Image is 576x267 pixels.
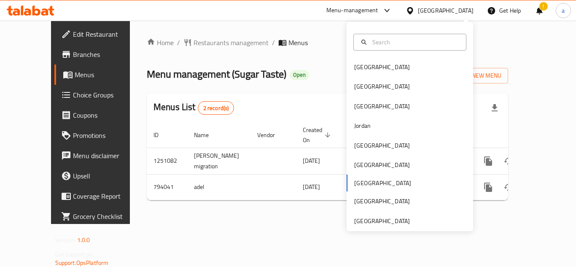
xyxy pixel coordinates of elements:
span: Grocery Checklist [73,211,140,221]
span: Upsell [73,171,140,181]
h2: Menus List [153,101,234,115]
button: more [478,151,498,171]
a: Upsell [54,166,147,186]
span: [DATE] [303,155,320,166]
span: Promotions [73,130,140,140]
li: / [177,38,180,48]
span: a [562,6,565,15]
span: Coupons [73,110,140,120]
a: Promotions [54,125,147,146]
td: 794041 [147,174,187,200]
a: Home [147,38,174,48]
span: Created On [303,125,333,145]
button: more [478,177,498,197]
td: adel [187,174,250,200]
span: Open [290,71,309,78]
div: [GEOGRAPHIC_DATA] [354,197,410,206]
span: ID [153,130,170,140]
div: Jordan [354,121,371,130]
a: Restaurants management [183,38,269,48]
span: Name [194,130,220,140]
span: Menu disclaimer [73,151,140,161]
span: [DATE] [303,181,320,192]
span: Restaurants management [194,38,269,48]
a: Coverage Report [54,186,147,206]
span: Edit Restaurant [73,29,140,39]
span: Add New Menu [449,70,501,81]
span: Menus [75,70,140,80]
li: / [272,38,275,48]
button: Change Status [498,151,519,171]
input: Search [369,38,461,47]
button: Change Status [498,177,519,197]
div: [GEOGRAPHIC_DATA] [354,160,410,170]
a: Choice Groups [54,85,147,105]
span: Branches [73,49,140,59]
span: Vendor [257,130,286,140]
a: Menu disclaimer [54,146,147,166]
a: Coupons [54,105,147,125]
div: Menu-management [326,5,378,16]
a: Branches [54,44,147,65]
div: [GEOGRAPHIC_DATA] [354,102,410,111]
div: Export file [484,98,505,118]
div: [GEOGRAPHIC_DATA] [354,82,410,91]
span: Choice Groups [73,90,140,100]
nav: breadcrumb [147,38,508,48]
span: 2 record(s) [198,104,234,112]
button: Add New Menu [443,68,508,84]
div: [GEOGRAPHIC_DATA] [418,6,474,15]
div: [GEOGRAPHIC_DATA] [354,62,410,72]
span: Get support on: [55,249,94,260]
td: 1251082 [147,148,187,174]
span: Menu management ( Sugar Taste ) [147,65,286,84]
a: Edit Restaurant [54,24,147,44]
div: Open [290,70,309,80]
span: Version: [55,235,76,245]
div: [GEOGRAPHIC_DATA] [354,216,410,226]
span: Menus [288,38,308,48]
td: [PERSON_NAME] migration [187,148,250,174]
a: Menus [54,65,147,85]
span: Coverage Report [73,191,140,201]
a: Grocery Checklist [54,206,147,227]
div: [GEOGRAPHIC_DATA] [354,141,410,150]
span: 1.0.0 [77,235,90,245]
